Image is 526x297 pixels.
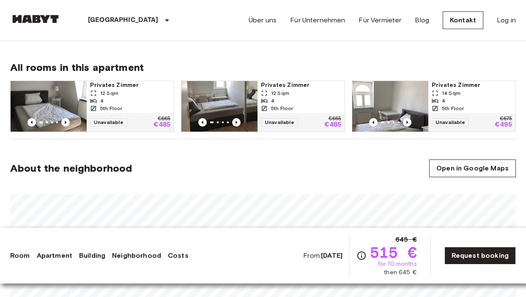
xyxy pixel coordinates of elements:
p: €665 [329,116,341,121]
img: Habyt [10,15,61,23]
span: About the neighborhood [10,162,132,175]
span: All rooms in this apartment [10,61,516,74]
span: 12 Sqm [271,89,289,97]
a: Apartment [37,251,72,261]
a: Costs [168,251,189,261]
a: Log in [497,15,516,25]
span: 4 [100,97,104,105]
a: Building [79,251,105,261]
span: 645 € [395,235,417,245]
a: Über uns [249,15,277,25]
a: Für Vermieter [359,15,401,25]
span: Unavailable [90,118,127,127]
a: Request booking [444,247,516,265]
span: 12 Sqm [100,89,118,97]
span: 4 [442,97,445,105]
span: Unavailable [261,118,298,127]
p: [GEOGRAPHIC_DATA] [88,15,159,25]
a: Room [10,251,30,261]
button: Previous image [232,118,241,127]
span: From: [303,251,342,260]
a: Für Unternehmen [290,15,345,25]
span: then 645 € [384,268,417,277]
span: Privates Zimmer [432,81,512,89]
p: €665 [158,116,170,121]
button: Previous image [369,118,378,127]
button: Previous image [27,118,36,127]
p: €485 [153,121,170,128]
span: 14 Sqm [442,89,460,97]
img: Marketing picture of unit DE-04-029-005-04HF [11,81,87,132]
a: Marketing picture of unit DE-04-029-005-02HFPrevious imagePrevious imagePrivates Zimmer12 Sqm45th... [181,81,345,132]
span: 4 [271,97,274,105]
a: Blog [415,15,429,25]
span: Privates Zimmer [90,81,170,89]
span: 5th Floor [442,105,464,112]
p: €485 [324,121,341,128]
span: 5th Floor [271,105,293,112]
p: €675 [500,116,512,121]
a: Marketing picture of unit DE-04-029-005-04HFPrevious imagePrevious imagePrivates Zimmer12 Sqm45th... [10,81,174,132]
span: Unavailable [432,118,469,127]
img: Marketing picture of unit DE-04-029-005-02HF [181,81,258,132]
a: Neighborhood [112,251,161,261]
a: Marketing picture of unit DE-04-029-005-01HFPrevious imagePrevious imagePrivates Zimmer14 Sqm45th... [352,81,516,132]
svg: Check cost overview for full price breakdown. Please note that discounts apply to new joiners onl... [356,251,367,261]
button: Previous image [198,118,207,127]
p: €495 [495,121,512,128]
a: Kontakt [443,11,483,29]
b: [DATE] [321,251,342,259]
a: Open in Google Maps [429,159,516,177]
span: for 10 months [378,260,417,268]
span: Privates Zimmer [261,81,341,89]
button: Previous image [61,118,70,127]
span: 515 € [370,245,417,260]
span: 5th Floor [100,105,122,112]
img: Marketing picture of unit DE-04-029-005-01HF [352,81,428,132]
button: Previous image [403,118,411,127]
